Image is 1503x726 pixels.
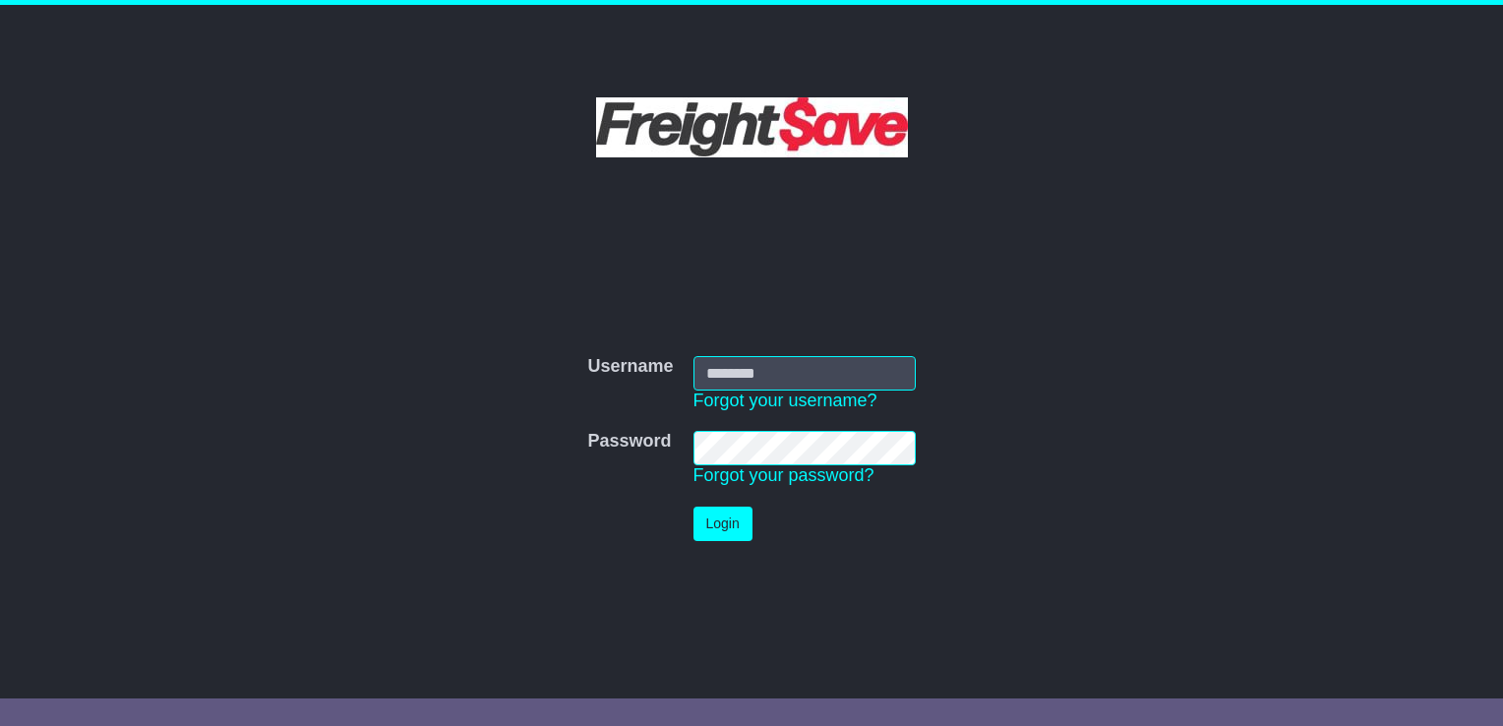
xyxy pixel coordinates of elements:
[587,356,673,378] label: Username
[693,507,752,541] button: Login
[587,431,671,453] label: Password
[596,97,908,157] img: Freight Save
[693,391,877,410] a: Forgot your username?
[693,465,874,485] a: Forgot your password?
